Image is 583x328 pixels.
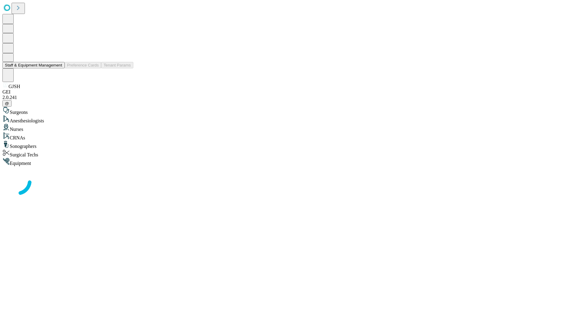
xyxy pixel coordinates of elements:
[2,115,581,124] div: Anesthesiologists
[65,62,101,68] button: Preference Cards
[2,141,581,149] div: Sonographers
[5,101,9,106] span: @
[2,124,581,132] div: Nurses
[2,107,581,115] div: Surgeons
[2,62,65,68] button: Staff & Equipment Management
[2,89,581,95] div: GEI
[2,149,581,158] div: Surgical Techs
[9,84,20,89] span: GJSH
[2,95,581,100] div: 2.0.241
[2,132,581,141] div: CRNAs
[2,100,12,107] button: @
[101,62,133,68] button: Tenant Params
[2,158,581,166] div: Equipment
